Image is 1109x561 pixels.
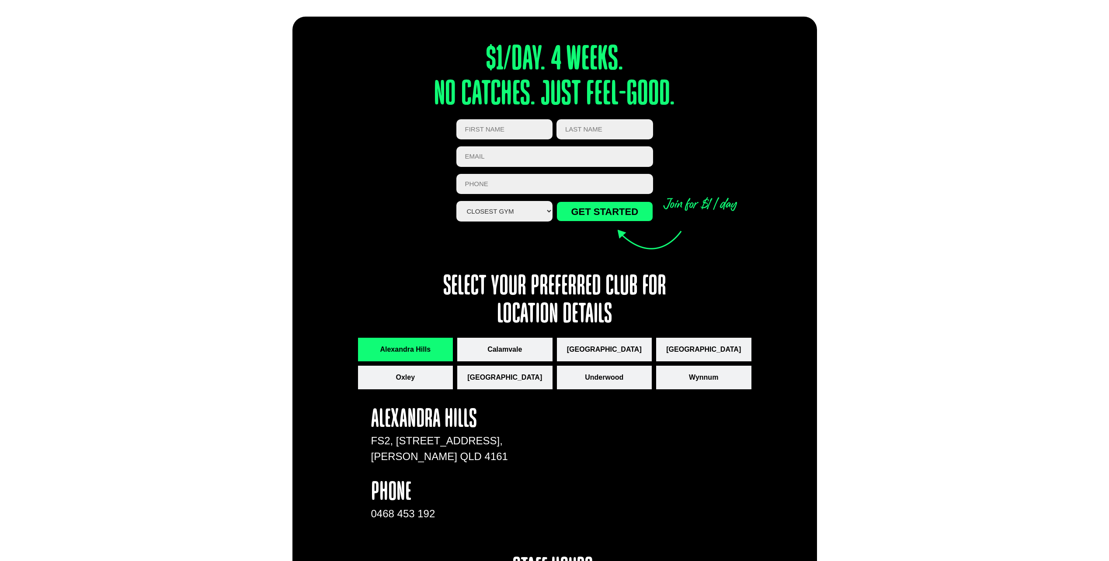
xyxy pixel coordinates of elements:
div: 0468 453 192 [371,506,509,522]
span: Calamvale [487,344,522,355]
h4: Alexandra Hills [371,407,509,433]
span: Wynnum [689,372,718,383]
span: [GEOGRAPHIC_DATA] [666,344,741,355]
h3: Select your preferred club for location details [437,273,673,329]
input: Email [456,146,653,167]
span: Underwood [585,372,623,383]
input: GET STARTED [556,201,653,222]
span: [GEOGRAPHIC_DATA] [467,372,542,383]
input: FIRST NAME [456,119,553,140]
span: Alexandra Hills [380,344,431,355]
input: LAST NAME [556,119,653,140]
input: PHONE [456,174,653,194]
h2: $1/day. 4 weeks. No catches. Just feel-good. [397,43,712,113]
p: FS2, [STREET_ADDRESS], [PERSON_NAME] QLD 4161 [371,433,509,464]
span: [GEOGRAPHIC_DATA] [567,344,642,355]
span: Oxley [396,372,415,383]
iframe: apbct__label_id__gravity_form [527,407,738,538]
h4: phone [371,480,509,506]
